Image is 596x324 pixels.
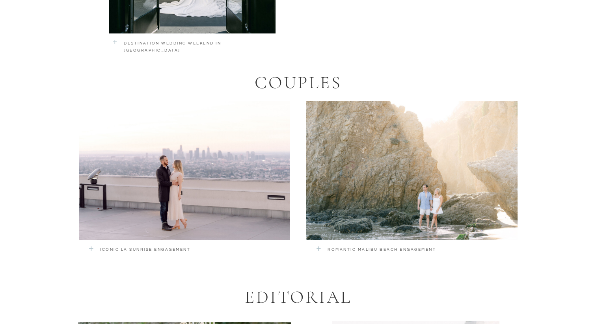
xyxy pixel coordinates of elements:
a: + [316,240,332,264]
h1: EDITORIAL [245,287,352,306]
a: romantic malibu beach engagement [328,246,476,257]
a: Destination Wedding Weekend in [GEOGRAPHIC_DATA] [124,40,272,49]
h1: COUPLES [245,72,352,92]
a: + [112,33,128,57]
a: Iconic LA sUNRISE Engagement [100,246,248,257]
a: + [89,240,104,264]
